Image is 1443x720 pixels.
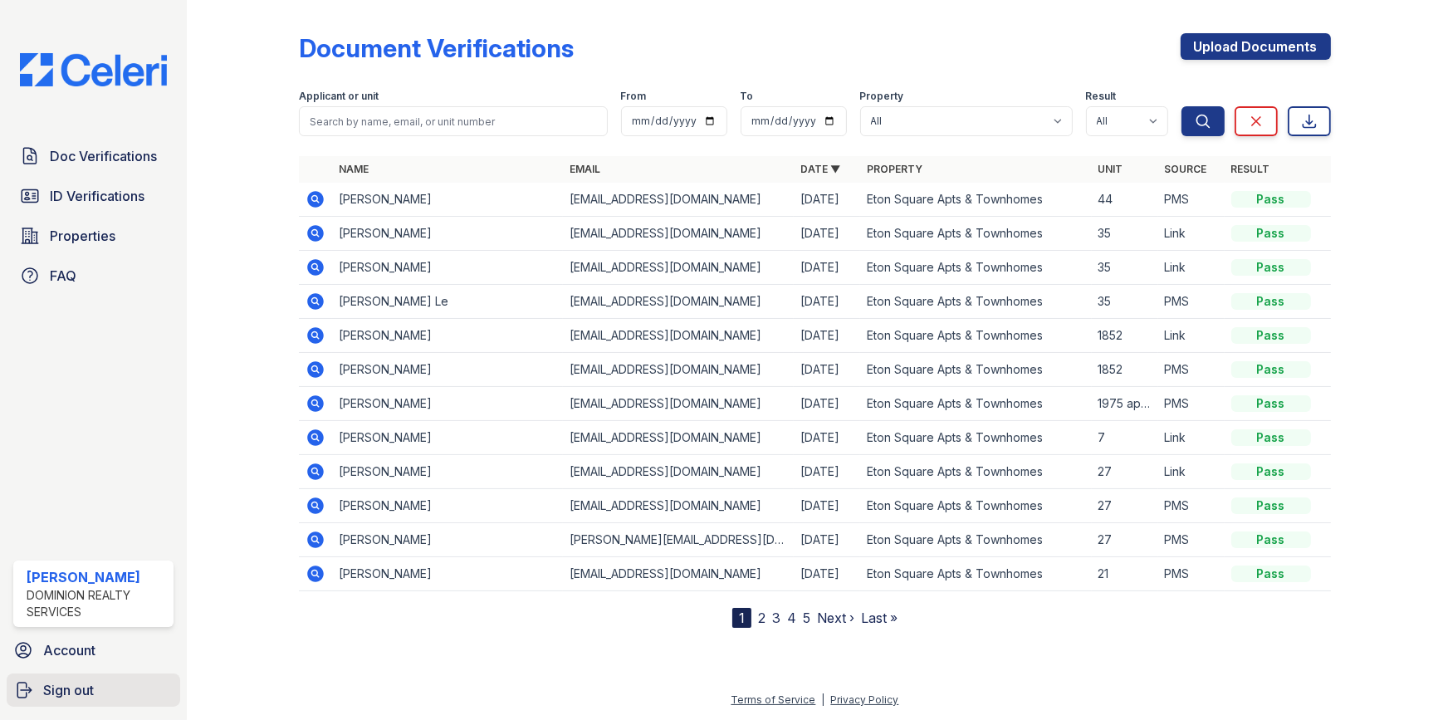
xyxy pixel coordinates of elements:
[741,90,754,103] label: To
[860,90,904,103] label: Property
[563,421,794,455] td: [EMAIL_ADDRESS][DOMAIN_NAME]
[1092,217,1158,251] td: 35
[860,217,1091,251] td: Eton Square Apts & Townhomes
[332,183,563,217] td: [PERSON_NAME]
[1231,429,1311,446] div: Pass
[1092,455,1158,489] td: 27
[1231,225,1311,242] div: Pass
[731,693,815,706] a: Terms of Service
[732,608,751,628] div: 1
[563,523,794,557] td: [PERSON_NAME][EMAIL_ADDRESS][DOMAIN_NAME]
[1092,183,1158,217] td: 44
[332,387,563,421] td: [PERSON_NAME]
[1092,557,1158,591] td: 21
[830,693,898,706] a: Privacy Policy
[860,353,1091,387] td: Eton Square Apts & Townhomes
[563,557,794,591] td: [EMAIL_ADDRESS][DOMAIN_NAME]
[1231,163,1270,175] a: Result
[1231,361,1311,378] div: Pass
[1158,217,1225,251] td: Link
[1158,523,1225,557] td: PMS
[332,353,563,387] td: [PERSON_NAME]
[13,140,174,173] a: Doc Verifications
[563,489,794,523] td: [EMAIL_ADDRESS][DOMAIN_NAME]
[1231,293,1311,310] div: Pass
[1158,285,1225,319] td: PMS
[860,455,1091,489] td: Eton Square Apts & Townhomes
[1092,489,1158,523] td: 27
[794,421,860,455] td: [DATE]
[563,251,794,285] td: [EMAIL_ADDRESS][DOMAIN_NAME]
[860,557,1091,591] td: Eton Square Apts & Townhomes
[1231,395,1311,412] div: Pass
[299,33,574,63] div: Document Verifications
[794,353,860,387] td: [DATE]
[1231,327,1311,344] div: Pass
[563,319,794,353] td: [EMAIL_ADDRESS][DOMAIN_NAME]
[803,610,810,626] a: 5
[1158,557,1225,591] td: PMS
[772,610,780,626] a: 3
[860,421,1091,455] td: Eton Square Apts & Townhomes
[1158,183,1225,217] td: PMS
[821,693,824,706] div: |
[794,183,860,217] td: [DATE]
[332,285,563,319] td: [PERSON_NAME] Le
[758,610,766,626] a: 2
[332,557,563,591] td: [PERSON_NAME]
[332,421,563,455] td: [PERSON_NAME]
[299,106,607,136] input: Search by name, email, or unit number
[332,455,563,489] td: [PERSON_NAME]
[7,53,180,86] img: CE_Logo_Blue-a8612792a0a2168367f1c8372b55b34899dd931a85d93a1a3d3e32e68fde9ad4.png
[860,251,1091,285] td: Eton Square Apts & Townhomes
[1158,387,1225,421] td: PMS
[860,319,1091,353] td: Eton Square Apts & Townhomes
[794,455,860,489] td: [DATE]
[860,285,1091,319] td: Eton Square Apts & Townhomes
[1231,191,1311,208] div: Pass
[1092,353,1158,387] td: 1852
[1098,163,1123,175] a: Unit
[50,266,76,286] span: FAQ
[1181,33,1331,60] a: Upload Documents
[332,523,563,557] td: [PERSON_NAME]
[1231,497,1311,514] div: Pass
[860,523,1091,557] td: Eton Square Apts & Townhomes
[1092,251,1158,285] td: 35
[1092,285,1158,319] td: 35
[817,610,854,626] a: Next ›
[43,680,94,700] span: Sign out
[794,319,860,353] td: [DATE]
[1092,523,1158,557] td: 27
[27,567,167,587] div: [PERSON_NAME]
[1165,163,1207,175] a: Source
[794,251,860,285] td: [DATE]
[794,285,860,319] td: [DATE]
[50,226,115,246] span: Properties
[794,489,860,523] td: [DATE]
[13,179,174,213] a: ID Verifications
[1231,463,1311,480] div: Pass
[7,673,180,707] button: Sign out
[794,387,860,421] td: [DATE]
[794,523,860,557] td: [DATE]
[1086,90,1117,103] label: Result
[299,90,379,103] label: Applicant or unit
[794,557,860,591] td: [DATE]
[563,353,794,387] td: [EMAIL_ADDRESS][DOMAIN_NAME]
[787,610,796,626] a: 4
[563,285,794,319] td: [EMAIL_ADDRESS][DOMAIN_NAME]
[861,610,898,626] a: Last »
[563,217,794,251] td: [EMAIL_ADDRESS][DOMAIN_NAME]
[332,319,563,353] td: [PERSON_NAME]
[570,163,600,175] a: Email
[332,217,563,251] td: [PERSON_NAME]
[867,163,922,175] a: Property
[860,183,1091,217] td: Eton Square Apts & Townhomes
[1158,251,1225,285] td: Link
[621,90,647,103] label: From
[339,163,369,175] a: Name
[800,163,840,175] a: Date ▼
[1158,353,1225,387] td: PMS
[332,489,563,523] td: [PERSON_NAME]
